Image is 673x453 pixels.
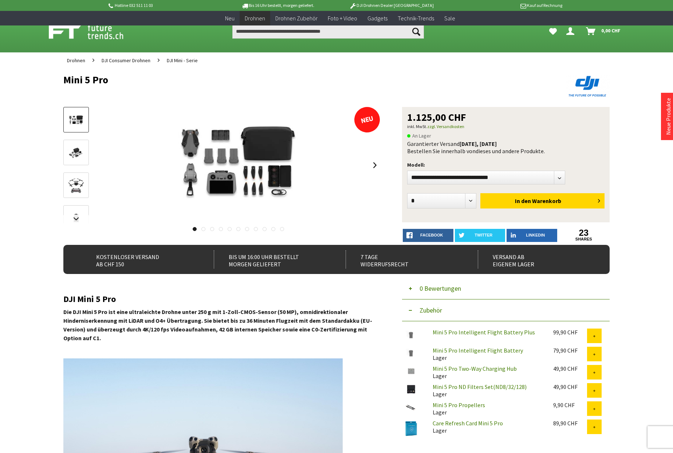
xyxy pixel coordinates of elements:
[407,112,466,122] span: 1.125,00 CHF
[393,11,439,26] a: Technik-Trends
[433,329,535,336] a: Mini 5 Pro Intelligent Flight Battery Plus
[98,52,154,68] a: DJI Consumer Drohnen
[507,229,557,242] a: LinkedIn
[409,24,424,39] button: Suchen
[367,15,387,22] span: Gadgets
[151,107,326,223] img: Mini 5 Pro
[433,401,485,409] a: Mini 5 Pro Propellers
[515,197,531,204] span: In den
[433,383,527,390] a: Mini 5 Pro ND Filters Set(ND8/32/128)
[553,383,587,390] div: 49,90 CHF
[328,15,357,22] span: Foto + Video
[163,52,201,68] a: DJI Mini - Serie
[270,11,323,26] a: Drohnen Zubehör
[167,57,198,64] span: DJI Mini - Serie
[460,140,497,147] b: [DATE], [DATE]
[526,233,545,237] span: LinkedIn
[427,420,547,434] div: Lager
[427,365,547,380] div: Lager
[402,420,420,438] img: Care Refresh Card Mini 5 Pro
[559,229,609,237] a: 23
[439,11,460,26] a: Sale
[402,401,420,413] img: Mini 5 Pro Propellers
[444,15,455,22] span: Sale
[403,229,453,242] a: facebook
[601,25,621,36] span: 0,00 CHF
[433,347,523,354] a: Mini 5 Pro Intelligent Flight Battery
[225,15,235,22] span: Neu
[427,347,547,361] div: Lager
[245,15,265,22] span: Drohnen
[323,11,362,26] a: Foto + Video
[63,308,372,342] strong: Die DJI Mini 5 Pro ist eine ultraleichte Drohne unter 250 g mit 1-Zoll-CMOS-Sensor (50 MP), omnid...
[433,365,517,372] a: Mini 5 Pro Two-Way Charging Hub
[232,24,424,39] input: Produkt, Marke, Kategorie, EAN, Artikelnummer…
[553,365,587,372] div: 49,90 CHF
[665,98,672,135] a: Neue Produkte
[532,197,561,204] span: Warenkorb
[63,52,89,68] a: Drohnen
[402,365,420,377] img: Mini 5 Pro Two-Way Charging Hub
[346,250,462,269] div: 7 Tage Widerrufsrecht
[221,1,334,10] p: Bis 16 Uhr bestellt, morgen geliefert.
[63,74,500,85] h1: Mini 5 Pro
[559,237,609,242] a: shares
[433,420,503,427] a: Care Refresh Card Mini 5 Pro
[214,250,330,269] div: Bis um 16:00 Uhr bestellt Morgen geliefert
[563,24,580,39] a: Dein Konto
[402,278,610,299] button: 0 Bewertungen
[553,420,587,427] div: 89,90 CHF
[553,401,587,409] div: 9,90 CHF
[407,122,605,131] p: inkl. MwSt.
[402,347,420,359] img: Mini 5 Pro Intelligent Flight Battery
[402,383,420,395] img: Mini 5 Pro ND Filters Set(ND8/32/128)
[553,329,587,336] div: 99,90 CHF
[67,57,85,64] span: Drohnen
[480,193,605,208] button: In den Warenkorb
[420,233,443,237] span: facebook
[427,383,547,398] div: Lager
[362,11,393,26] a: Gadgets
[398,15,434,22] span: Technik-Trends
[402,329,420,341] img: Mini 5 Pro Intelligent Flight Battery Plus
[546,24,560,39] a: Meine Favoriten
[49,23,139,41] img: Shop Futuretrends - zur Startseite wechseln
[66,113,87,127] img: Vorschau: Mini 5 Pro
[407,140,605,155] div: Garantierter Versand Bestellen Sie innerhalb von dieses und andere Produkte.
[402,299,610,321] button: Zubehör
[448,1,562,10] p: Kauf auf Rechnung
[220,11,240,26] a: Neu
[63,294,380,304] h2: DJI Mini 5 Pro
[566,74,610,98] img: DJI
[275,15,318,22] span: Drohnen Zubehör
[478,250,594,269] div: Versand ab eigenem Lager
[335,1,448,10] p: DJI Drohnen Dealer [GEOGRAPHIC_DATA]
[240,11,270,26] a: Drohnen
[427,124,464,129] a: zzgl. Versandkosten
[455,229,505,242] a: twitter
[82,250,198,269] div: Kostenloser Versand ab CHF 150
[407,131,431,140] span: An Lager
[107,1,221,10] p: Hotline 032 511 11 03
[102,57,150,64] span: DJI Consumer Drohnen
[427,401,547,416] div: Lager
[553,347,587,354] div: 79,90 CHF
[475,233,492,237] span: twitter
[583,24,624,39] a: Warenkorb
[407,160,605,169] p: Modell:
